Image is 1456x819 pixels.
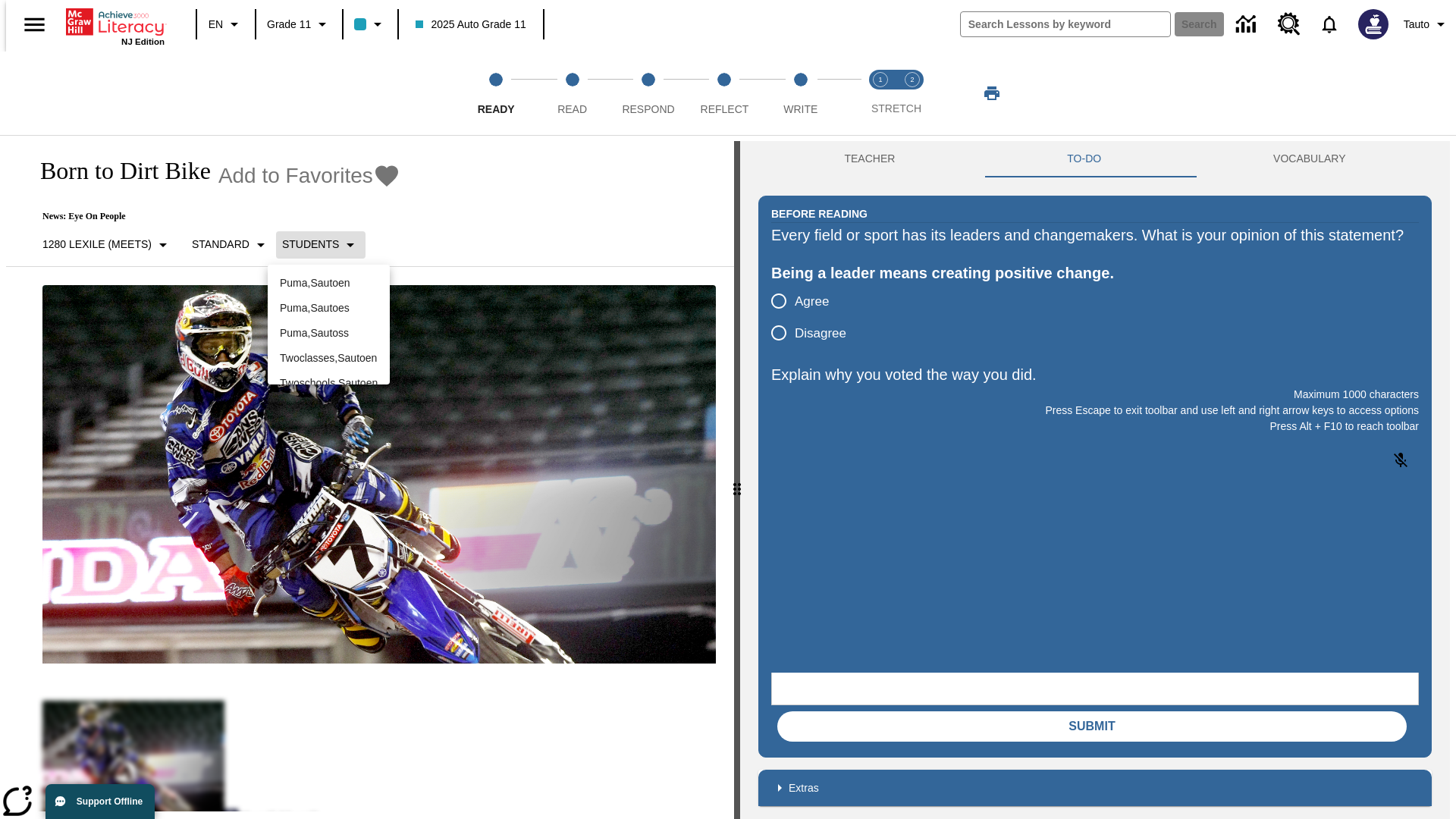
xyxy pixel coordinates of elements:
body: Explain why you voted the way you did. Maximum 1000 characters Press Alt + F10 to reach toolbar P... [6,12,221,26]
p: Twoschools , Sautoen [280,375,378,391]
p: Puma , Sautoen [280,275,378,291]
p: Puma , Sautoes [280,300,378,316]
p: Puma , Sautoss [280,325,378,341]
p: Twoclasses , Sautoen [280,350,378,366]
